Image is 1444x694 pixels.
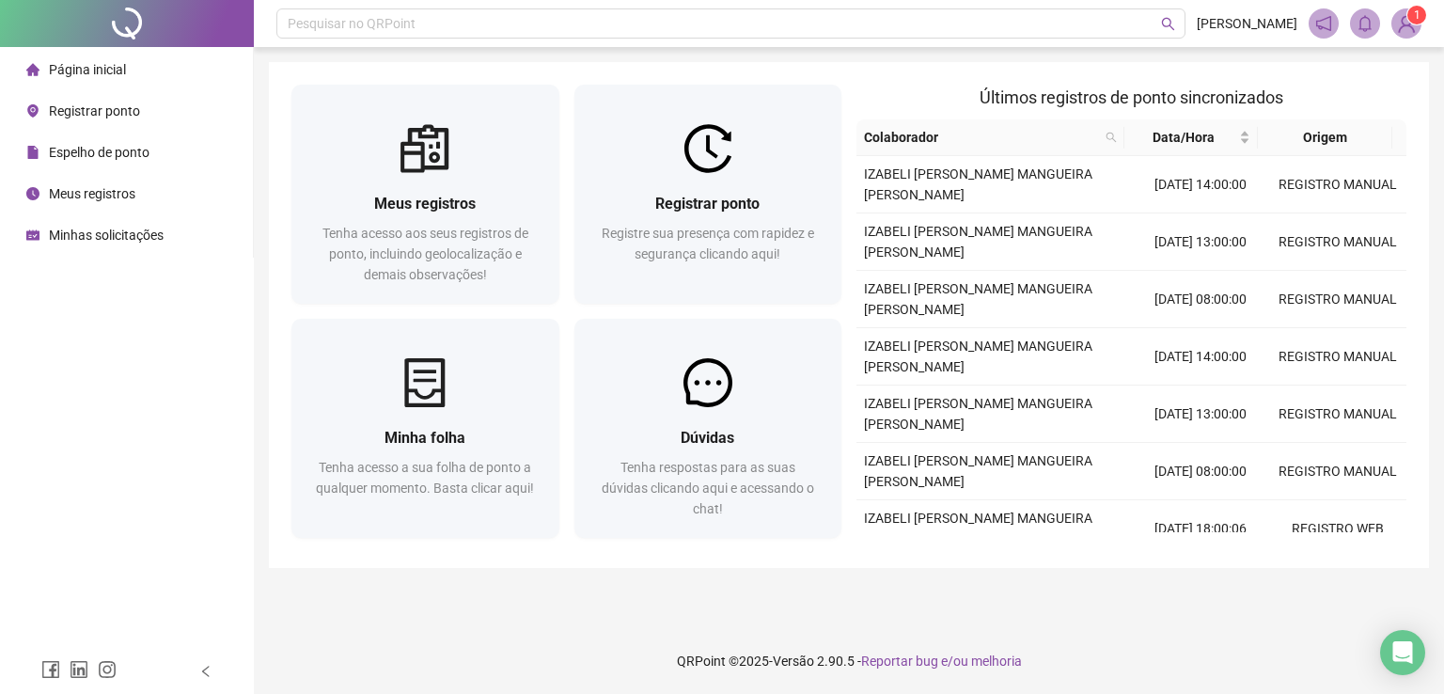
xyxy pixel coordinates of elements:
span: left [199,665,212,678]
a: DúvidasTenha respostas para as suas dúvidas clicando aqui e acessando o chat! [574,319,842,538]
span: Minha folha [385,429,465,447]
span: schedule [26,229,39,242]
span: Espelho de ponto [49,145,149,160]
span: IZABELI [PERSON_NAME] MANGUEIRA [PERSON_NAME] [864,396,1092,432]
footer: QRPoint © 2025 - 2.90.5 - [254,628,1444,694]
span: Minhas solicitações [49,228,164,243]
span: Registrar ponto [655,195,760,213]
span: Data/Hora [1132,127,1235,148]
td: REGISTRO MANUAL [1269,213,1406,271]
span: Página inicial [49,62,126,77]
span: Meus registros [374,195,476,213]
a: Registrar pontoRegistre sua presença com rapidez e segurança clicando aqui! [574,85,842,304]
span: environment [26,104,39,118]
span: search [1106,132,1117,143]
td: REGISTRO MANUAL [1269,328,1406,386]
span: IZABELI [PERSON_NAME] MANGUEIRA [PERSON_NAME] [864,453,1092,489]
span: file [26,146,39,159]
a: Meus registrosTenha acesso aos seus registros de ponto, incluindo geolocalização e demais observa... [291,85,559,304]
td: REGISTRO MANUAL [1269,271,1406,328]
span: Reportar bug e/ou melhoria [861,654,1022,669]
span: Dúvidas [681,429,734,447]
span: linkedin [70,660,88,679]
td: [DATE] 14:00:00 [1132,156,1269,213]
span: IZABELI [PERSON_NAME] MANGUEIRA [PERSON_NAME] [864,281,1092,317]
span: Tenha acesso aos seus registros de ponto, incluindo geolocalização e demais observações! [322,226,528,282]
span: Colaborador [864,127,1098,148]
span: search [1102,123,1121,151]
td: REGISTRO MANUAL [1269,443,1406,500]
img: 93075 [1392,9,1420,38]
span: clock-circle [26,187,39,200]
span: instagram [98,660,117,679]
td: REGISTRO WEB [1269,500,1406,558]
span: search [1161,17,1175,31]
span: IZABELI [PERSON_NAME] MANGUEIRA [PERSON_NAME] [864,224,1092,260]
span: IZABELI [PERSON_NAME] MANGUEIRA [PERSON_NAME] [864,339,1092,374]
span: facebook [41,660,60,679]
span: bell [1357,15,1373,32]
span: Meus registros [49,186,135,201]
td: [DATE] 08:00:00 [1132,271,1269,328]
th: Data/Hora [1124,119,1258,156]
span: Registrar ponto [49,103,140,118]
div: Open Intercom Messenger [1380,630,1425,675]
span: Últimos registros de ponto sincronizados [980,87,1283,107]
td: [DATE] 13:00:00 [1132,386,1269,443]
span: Versão [773,654,814,669]
span: IZABELI [PERSON_NAME] MANGUEIRA [PERSON_NAME] [864,511,1092,546]
td: REGISTRO MANUAL [1269,156,1406,213]
span: IZABELI [PERSON_NAME] MANGUEIRA [PERSON_NAME] [864,166,1092,202]
span: Tenha acesso a sua folha de ponto a qualquer momento. Basta clicar aqui! [316,460,534,496]
td: [DATE] 13:00:00 [1132,213,1269,271]
th: Origem [1258,119,1391,156]
td: [DATE] 08:00:00 [1132,443,1269,500]
td: [DATE] 18:00:06 [1132,500,1269,558]
span: [PERSON_NAME] [1197,13,1297,34]
sup: Atualize o seu contato no menu Meus Dados [1407,6,1426,24]
span: 1 [1414,8,1420,22]
span: Tenha respostas para as suas dúvidas clicando aqui e acessando o chat! [602,460,814,516]
a: Minha folhaTenha acesso a sua folha de ponto a qualquer momento. Basta clicar aqui! [291,319,559,538]
span: Registre sua presença com rapidez e segurança clicando aqui! [602,226,814,261]
td: [DATE] 14:00:00 [1132,328,1269,386]
span: home [26,63,39,76]
span: notification [1315,15,1332,32]
td: REGISTRO MANUAL [1269,386,1406,443]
